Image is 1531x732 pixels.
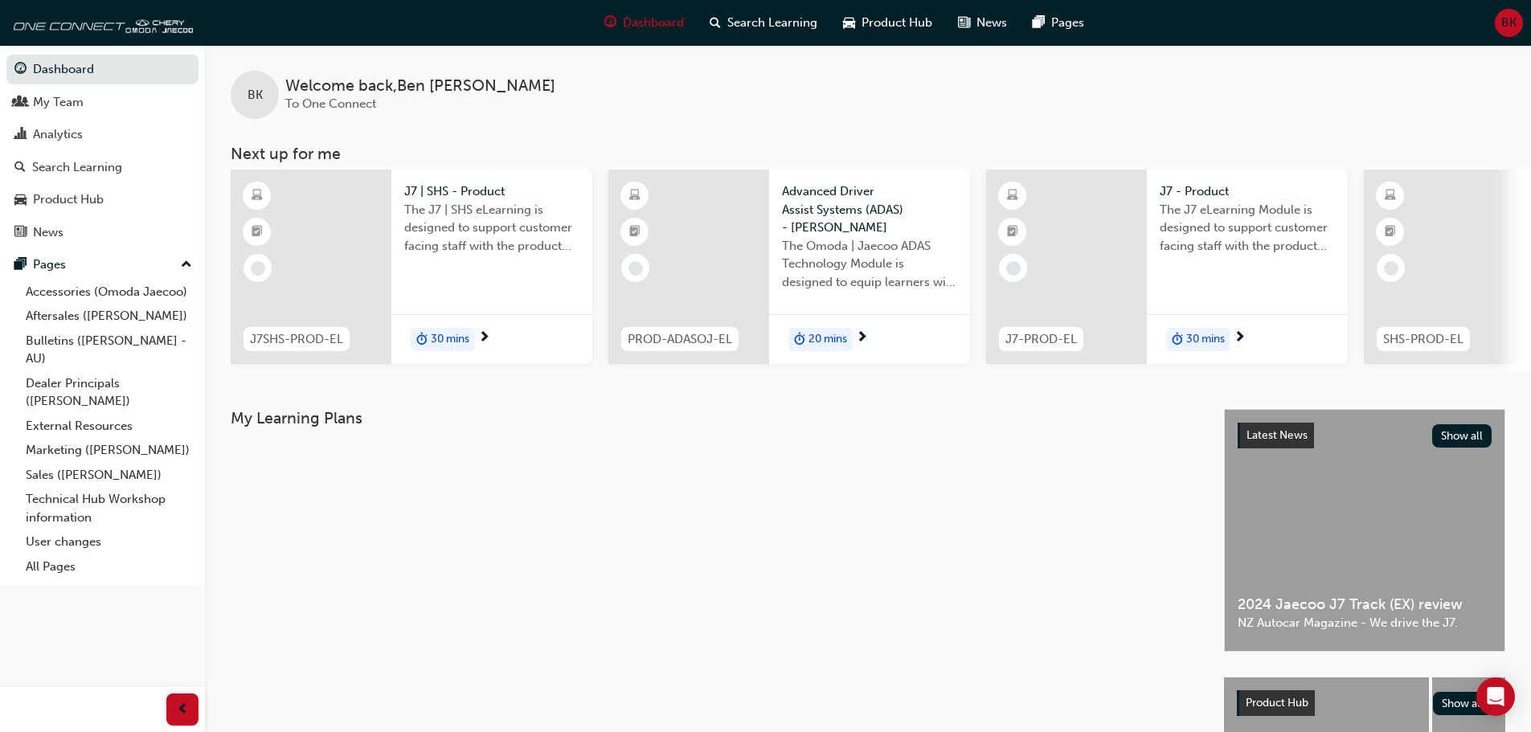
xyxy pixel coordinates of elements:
button: DashboardMy TeamAnalyticsSearch LearningProduct HubNews [6,51,199,250]
a: J7-PROD-ELJ7 - ProductThe J7 eLearning Module is designed to support customer facing staff with t... [986,170,1348,364]
a: J7SHS-PROD-ELJ7 | SHS - ProductThe J7 | SHS eLearning is designed to support customer facing staf... [231,170,592,364]
span: The Omoda | Jaecoo ADAS Technology Module is designed to equip learners with essential knowledge ... [782,237,957,292]
span: J7 - Product [1160,182,1335,201]
span: next-icon [856,331,868,346]
a: Marketing ([PERSON_NAME]) [19,438,199,463]
span: learningResourceType_ELEARNING-icon [1385,186,1396,207]
span: 30 mins [1186,330,1225,349]
a: Analytics [6,120,199,149]
span: Latest News [1246,428,1308,442]
span: booktick-icon [1385,222,1396,243]
a: All Pages [19,554,199,579]
span: Product Hub [1246,696,1308,710]
span: learningRecordVerb_NONE-icon [628,261,643,276]
span: SHS-PROD-EL [1383,330,1463,349]
h3: Next up for me [205,145,1531,163]
span: News [976,14,1007,32]
div: Pages [33,256,66,274]
span: guage-icon [604,13,616,33]
div: My Team [33,93,84,112]
span: up-icon [181,255,192,276]
div: News [33,223,63,242]
a: Search Learning [6,153,199,182]
a: news-iconNews [945,6,1020,39]
span: people-icon [14,96,27,110]
span: learningResourceType_ELEARNING-icon [252,186,263,207]
span: Pages [1051,14,1084,32]
a: Dashboard [6,55,199,84]
h3: My Learning Plans [231,409,1198,427]
button: Pages [6,250,199,280]
span: PROD-ADASOJ-EL [628,330,732,349]
a: Sales ([PERSON_NAME]) [19,463,199,488]
span: 30 mins [431,330,469,349]
span: learningRecordVerb_NONE-icon [1384,261,1398,276]
span: chart-icon [14,128,27,142]
span: 20 mins [808,330,847,349]
span: To One Connect [285,96,376,111]
span: BK [248,86,263,104]
span: pages-icon [1033,13,1045,33]
a: PROD-ADASOJ-ELAdvanced Driver Assist Systems (ADAS) - [PERSON_NAME]The Omoda | Jaecoo ADAS Techno... [608,170,970,364]
a: search-iconSearch Learning [697,6,830,39]
a: Dealer Principals ([PERSON_NAME]) [19,371,199,414]
a: Technical Hub Workshop information [19,487,199,530]
a: pages-iconPages [1020,6,1097,39]
span: next-icon [1234,331,1246,346]
span: car-icon [14,193,27,207]
span: duration-icon [794,329,805,350]
span: learningResourceType_ELEARNING-icon [1007,186,1018,207]
span: learningRecordVerb_NONE-icon [251,261,265,276]
img: oneconnect [8,6,193,39]
span: NZ Autocar Magazine - We drive the J7. [1238,614,1492,632]
span: J7 | SHS - Product [404,182,579,201]
a: Product Hub [6,185,199,215]
span: Product Hub [862,14,932,32]
span: guage-icon [14,63,27,77]
div: Analytics [33,125,83,144]
a: My Team [6,88,199,117]
a: External Resources [19,414,199,439]
span: Welcome back , Ben [PERSON_NAME] [285,77,555,96]
span: Advanced Driver Assist Systems (ADAS) - [PERSON_NAME] [782,182,957,237]
a: Latest NewsShow all2024 Jaecoo J7 Track (EX) reviewNZ Autocar Magazine - We drive the J7. [1224,409,1505,652]
span: search-icon [710,13,721,33]
span: BK [1501,14,1517,32]
button: BK [1495,9,1523,37]
div: Product Hub [33,190,104,209]
span: booktick-icon [1007,222,1018,243]
span: car-icon [843,13,855,33]
div: Search Learning [32,158,122,177]
a: car-iconProduct Hub [830,6,945,39]
span: prev-icon [177,700,189,720]
a: Accessories (Omoda Jaecoo) [19,280,199,305]
a: Aftersales ([PERSON_NAME]) [19,304,199,329]
span: pages-icon [14,258,27,272]
button: Show all [1432,424,1492,448]
span: J7-PROD-EL [1005,330,1077,349]
span: news-icon [14,226,27,240]
span: news-icon [958,13,970,33]
span: search-icon [14,161,26,175]
span: Dashboard [623,14,684,32]
span: learningResourceType_ELEARNING-icon [629,186,641,207]
span: The J7 eLearning Module is designed to support customer facing staff with the product and sales i... [1160,201,1335,256]
span: The J7 | SHS eLearning is designed to support customer facing staff with the product and sales in... [404,201,579,256]
a: Product HubShow all [1237,690,1492,716]
a: Latest NewsShow all [1238,423,1492,448]
span: duration-icon [416,329,428,350]
span: 2024 Jaecoo J7 Track (EX) review [1238,595,1492,614]
span: booktick-icon [629,222,641,243]
a: News [6,218,199,247]
span: booktick-icon [252,222,263,243]
span: Search Learning [727,14,817,32]
div: Open Intercom Messenger [1476,677,1515,716]
a: User changes [19,530,199,554]
span: duration-icon [1172,329,1183,350]
button: Show all [1433,692,1493,715]
a: guage-iconDashboard [592,6,697,39]
a: Bulletins ([PERSON_NAME] - AU) [19,329,199,371]
span: learningRecordVerb_NONE-icon [1006,261,1021,276]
